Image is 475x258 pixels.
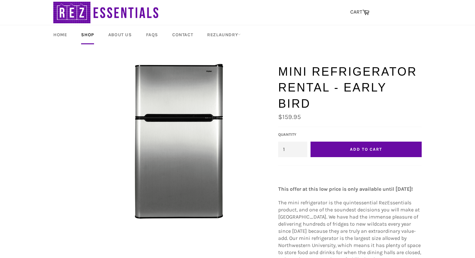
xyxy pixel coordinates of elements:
[101,64,257,219] img: Mini Refrigerator Rental - Early Bird
[311,142,422,157] button: Add to Cart
[350,147,382,152] span: Add to Cart
[140,25,164,44] a: FAQs
[47,25,73,44] a: Home
[278,113,301,121] span: $159.95
[278,132,307,137] label: Quantity
[278,186,413,192] strong: This offer at this low price is only available until [DATE]!
[166,25,199,44] a: Contact
[278,64,422,112] h1: Mini Refrigerator Rental - Early Bird
[75,25,100,44] a: Shop
[347,5,373,19] a: CART
[201,25,247,44] a: RezLaundry
[102,25,138,44] a: About Us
